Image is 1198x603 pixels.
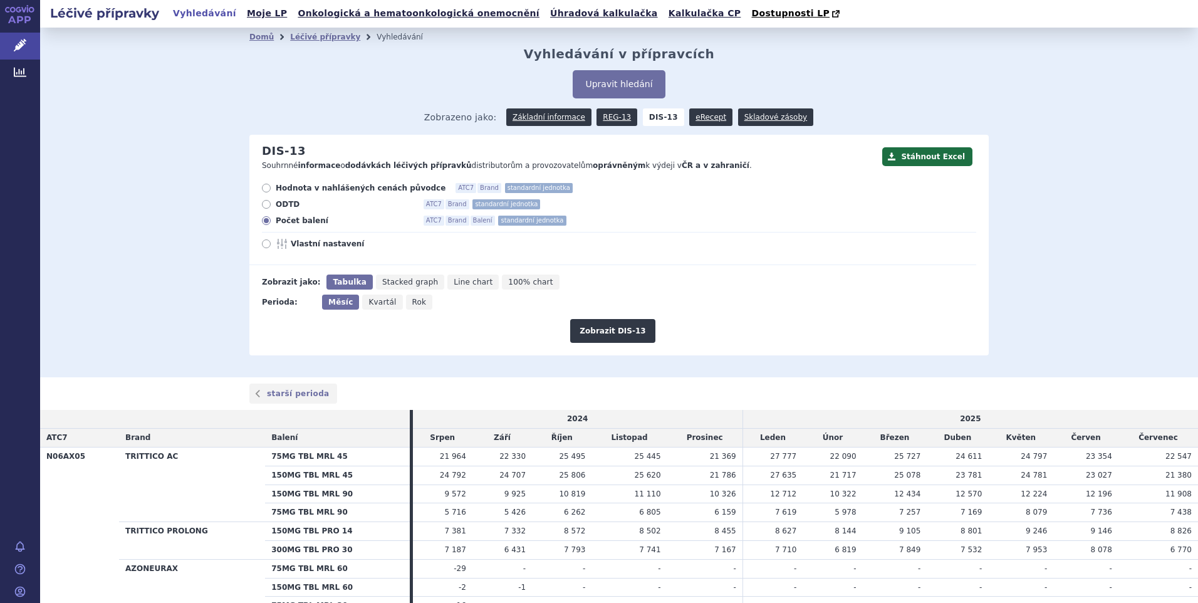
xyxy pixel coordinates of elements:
a: Léčivé přípravky [290,33,360,41]
h2: Léčivé přípravky [40,4,169,22]
span: - [853,564,856,573]
span: Brand [445,199,469,209]
span: Hodnota v nahlášených cenách původce [276,183,445,193]
th: TRITTICO PROLONG [119,522,265,560]
td: Prosinec [667,429,743,448]
h2: Vyhledávání v přípravcích [524,46,715,61]
span: Vlastní nastavení [291,239,429,249]
span: - [583,564,585,573]
span: 21 786 [710,471,736,480]
span: - [1189,583,1192,592]
span: 9 572 [445,490,466,498]
span: 23 027 [1086,471,1112,480]
span: standardní jednotka [498,216,566,226]
span: - [794,583,796,592]
span: 10 326 [710,490,736,498]
span: -1 [518,583,526,592]
span: 9 146 [1091,527,1112,535]
span: Stacked graph [382,278,438,286]
span: -2 [459,583,466,592]
span: 6 819 [835,545,856,554]
span: 7 953 [1026,545,1047,554]
td: Říjen [532,429,591,448]
th: 300MG TBL PRO 30 [265,540,409,559]
span: 7 169 [961,508,982,516]
span: 27 777 [770,452,796,461]
span: - [1110,564,1112,573]
td: Září [472,429,532,448]
span: - [1044,564,1047,573]
span: 7 741 [639,545,660,554]
strong: dodávkách léčivých přípravků [345,161,472,170]
span: 6 262 [564,508,585,516]
th: 150MG TBL PRO 14 [265,522,409,541]
span: Tabulka [333,278,366,286]
a: Dostupnosti LP [747,5,846,23]
p: Souhrnné o distributorům a provozovatelům k výdeji v . [262,160,876,171]
span: 7 187 [445,545,466,554]
td: Listopad [591,429,667,448]
span: - [658,564,660,573]
span: 25 806 [559,471,585,480]
span: 12 712 [770,490,796,498]
span: 25 727 [894,452,920,461]
span: 8 455 [714,527,736,535]
span: 8 502 [639,527,660,535]
span: Balení [471,216,495,226]
span: 7 532 [961,545,982,554]
td: Březen [863,429,927,448]
span: 8 801 [961,527,982,535]
a: Základní informace [506,108,591,126]
span: 7 793 [564,545,585,554]
span: 7 167 [714,545,736,554]
a: Úhradová kalkulačka [546,5,662,22]
td: 2025 [742,410,1198,428]
strong: DIS-13 [643,108,684,126]
span: Brand [477,183,501,193]
th: 75MG TBL MRL 90 [265,503,409,522]
td: Srpen [413,429,472,448]
span: 23 354 [1086,452,1112,461]
th: 150MG TBL MRL 60 [265,578,409,597]
span: 9 246 [1026,527,1047,535]
span: - [918,564,920,573]
div: Perioda: [262,295,316,310]
span: 7 710 [775,545,796,554]
span: - [523,564,526,573]
span: Počet balení [276,216,414,226]
span: 9 105 [899,527,920,535]
td: Únor [803,429,862,448]
strong: informace [298,161,341,170]
li: Vyhledávání [377,28,439,46]
span: 8 078 [1091,545,1112,554]
span: - [1044,583,1047,592]
span: standardní jednotka [505,183,573,193]
th: TRITTICO AC [119,447,265,522]
span: Balení [271,433,298,442]
span: - [733,564,736,573]
th: 150MG TBL MRL 90 [265,485,409,503]
button: Zobrazit DIS-13 [570,319,655,343]
span: 24 797 [1021,452,1047,461]
span: - [853,583,856,592]
span: 5 716 [445,508,466,516]
span: 11 908 [1165,490,1192,498]
span: 21 717 [830,471,857,480]
span: 10 819 [559,490,585,498]
span: 8 144 [835,527,856,535]
span: ATC7 [46,433,68,442]
span: 8 079 [1026,508,1047,516]
span: 22 090 [830,452,857,461]
span: 7 332 [504,527,526,535]
span: 23 781 [956,471,982,480]
a: Kalkulačka CP [665,5,745,22]
span: - [1189,564,1192,573]
th: 75MG TBL MRL 60 [265,559,409,578]
span: Dostupnosti LP [751,8,830,18]
span: ODTD [276,199,414,209]
span: standardní jednotka [472,199,540,209]
span: Brand [445,216,469,226]
span: 25 620 [635,471,661,480]
span: 6 431 [504,545,526,554]
span: Brand [125,433,150,442]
